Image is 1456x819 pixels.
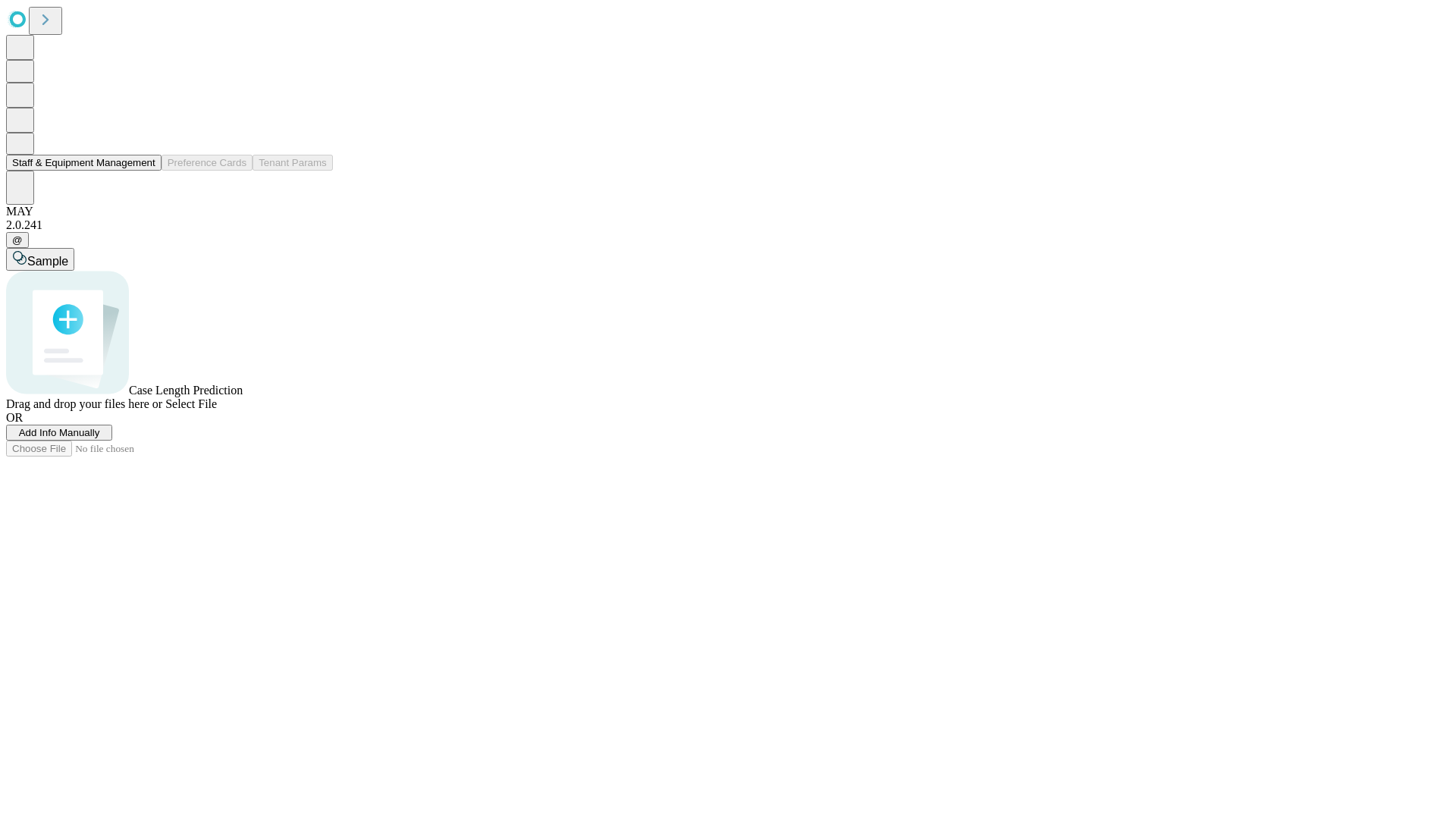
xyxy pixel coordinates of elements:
button: @ [6,232,29,248]
div: 2.0.241 [6,218,1450,232]
button: Tenant Params [253,155,333,171]
div: MAY [6,205,1450,218]
span: OR [6,411,23,424]
button: Sample [6,248,74,271]
button: Staff & Equipment Management [6,155,162,171]
span: Sample [27,255,68,268]
span: Select File [165,397,217,410]
button: Add Info Manually [6,425,112,441]
span: Drag and drop your files here or [6,397,162,410]
span: @ [12,234,23,246]
button: Preference Cards [162,155,253,171]
span: Case Length Prediction [129,384,243,397]
span: Add Info Manually [19,427,100,438]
